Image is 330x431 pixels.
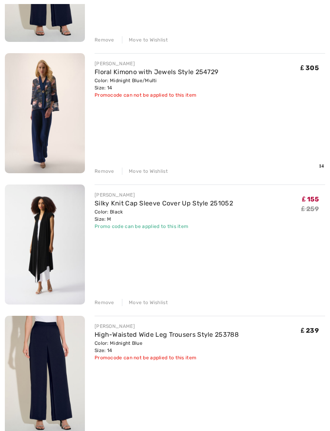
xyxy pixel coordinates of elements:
[95,60,218,67] div: [PERSON_NAME]
[95,91,218,99] div: Promocode can not be applied to this item
[95,68,218,76] a: Floral Kimono with Jewels Style 254729
[302,195,319,203] span: ₤ 155
[95,208,233,223] div: Color: Black Size: M
[95,168,114,175] div: Remove
[95,340,239,354] div: Color: Midnight Blue Size: 14
[301,205,319,213] s: ₤ 259
[301,64,319,72] span: ₤ 305
[95,223,233,230] div: Promo code can be applied to this item
[95,331,239,338] a: High-Waisted Wide Leg Trousers Style 253788
[122,299,168,306] div: Move to Wishlist
[5,53,85,173] img: Floral Kimono with Jewels Style 254729
[95,354,239,361] div: Promocode can not be applied to this item
[95,299,114,306] div: Remove
[95,36,114,44] div: Remove
[95,199,233,207] a: Silky Knit Cap Sleeve Cover Up Style 251052
[122,36,168,44] div: Move to Wishlist
[95,77,218,91] div: Color: Midnight Blue/Multi Size: 14
[95,323,239,330] div: [PERSON_NAME]
[95,191,233,199] div: [PERSON_NAME]
[301,327,319,334] span: ₤ 239
[122,168,168,175] div: Move to Wishlist
[5,184,85,305] img: Silky Knit Cap Sleeve Cover Up Style 251052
